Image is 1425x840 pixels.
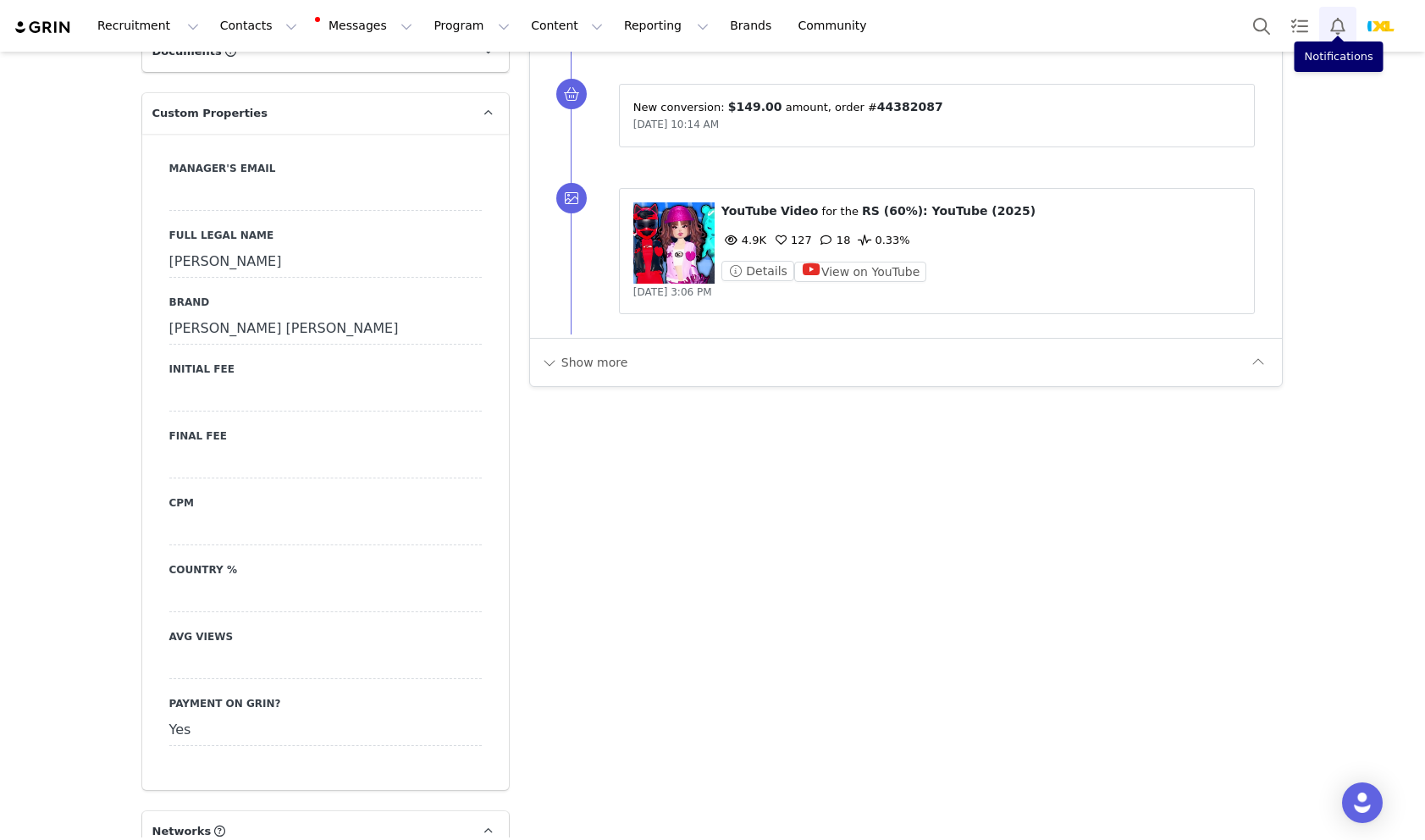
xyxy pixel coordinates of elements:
label: Country % [169,562,482,577]
img: grin logo [14,19,73,36]
button: Messages [308,7,423,45]
span: Networks [152,823,212,840]
span: 18 [816,234,851,246]
span: RS (60%): YouTube (2025) [862,204,1036,218]
label: Brand [169,295,482,310]
button: Search [1243,7,1280,45]
a: Tasks [1281,7,1318,45]
button: Show more [540,349,629,376]
span: YouTube [721,204,777,218]
label: CPM [169,495,482,511]
span: Video [781,204,819,218]
a: View on YouTube [794,265,927,278]
label: Avg Views [169,629,482,644]
button: View on YouTube [794,262,927,282]
button: Contacts [210,7,307,45]
button: Notifications [1319,7,1356,45]
body: Hi [PERSON_NAME], Thank you so much for working with IXL Learning (HQ)! Your payment of $1250.00 ... [7,7,577,78]
button: Recruitment [87,7,209,45]
button: Program [423,7,520,45]
span: Custom Properties [152,105,268,122]
span: 4.9K [721,234,766,246]
label: Payment On Grin? [169,696,482,711]
button: Profile [1357,13,1411,40]
button: Details [721,261,794,281]
img: 8ce3c2e1-2d99-4550-bd57-37e0d623144a.webp [1367,13,1395,40]
a: Brands [720,7,787,45]
label: Full Legal Name [169,228,482,243]
span: [DATE] 3:06 PM [633,286,712,298]
label: Manager's Email [169,161,482,176]
a: Community [788,7,885,45]
div: Open Intercom Messenger [1342,782,1383,823]
button: Reporting [614,7,719,45]
button: Content [521,7,613,45]
span: $149.00 [728,100,782,113]
span: 127 [770,234,812,246]
div: [PERSON_NAME] [PERSON_NAME] [169,314,482,345]
span: [DATE] 10:14 AM [633,119,719,130]
p: New conversion: ⁨ ⁩ amount⁨⁩⁨, order #⁨ ⁩⁩ [633,98,1241,116]
body: Rich Text Area. Press ALT-0 for help. [14,14,695,32]
div: [PERSON_NAME] [169,247,482,278]
label: Initial Fee [169,362,482,377]
span: 0.33% [854,234,909,246]
div: Yes [169,716,482,746]
label: Final Fee [169,428,482,444]
p: ⁨ ⁩ ⁨ ⁩ for the ⁨ ⁩ [721,202,1241,220]
span: 44382087 [877,100,943,113]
